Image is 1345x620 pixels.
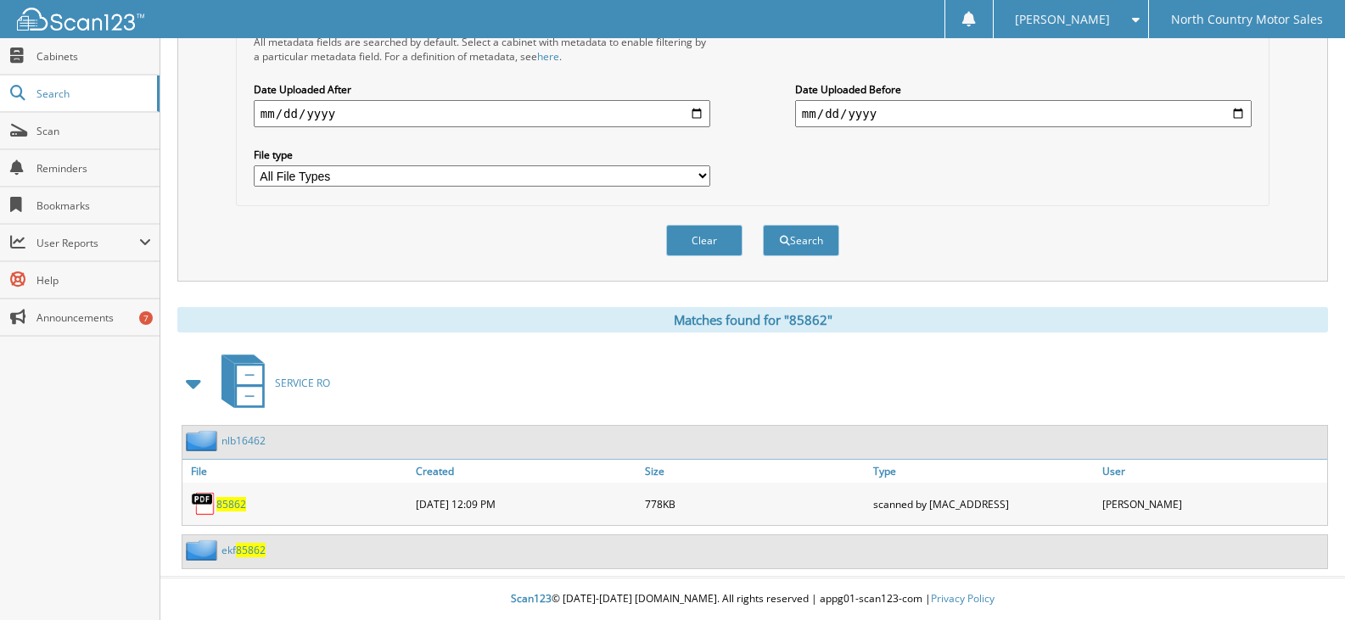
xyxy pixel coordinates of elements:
div: 778KB [641,487,870,521]
label: File type [254,148,710,162]
button: Clear [666,225,743,256]
div: © [DATE]-[DATE] [DOMAIN_NAME]. All rights reserved | appg01-scan123-com | [160,578,1345,620]
span: Reminders [36,161,151,176]
input: start [254,100,710,127]
label: Date Uploaded After [254,82,710,97]
a: Type [869,460,1098,483]
img: scan123-logo-white.svg [17,8,144,31]
a: nlb16462 [221,433,266,448]
img: PDF.png [191,491,216,517]
span: Scan123 [511,591,552,606]
span: Scan [36,124,151,138]
span: [PERSON_NAME] [1015,14,1110,25]
img: folder2.png [186,539,221,561]
a: SERVICE RO [211,349,330,416]
span: Search [36,87,149,101]
span: Help [36,273,151,288]
span: 85862 [236,543,266,557]
span: North Country Motor Sales [1171,14,1323,25]
span: Bookmarks [36,198,151,213]
div: 7 [139,311,153,325]
span: Cabinets [36,49,151,64]
button: Search [763,225,839,256]
a: ekf85862 [221,543,266,557]
a: File [182,460,412,483]
a: Created [412,460,641,483]
div: Matches found for "85862" [177,307,1328,332]
a: Privacy Policy [931,591,995,606]
div: All metadata fields are searched by default. Select a cabinet with metadata to enable filtering b... [254,35,710,64]
a: 85862 [216,497,246,511]
a: Size [641,460,870,483]
a: here [537,49,559,64]
span: Announcements [36,310,151,325]
div: scanned by [MAC_ADDRESS] [869,487,1098,521]
label: Date Uploaded Before [795,82,1252,97]
span: User Reports [36,236,139,250]
span: SERVICE RO [275,376,330,390]
div: [PERSON_NAME] [1098,487,1327,521]
img: folder2.png [186,430,221,451]
div: [DATE] 12:09 PM [412,487,641,521]
a: User [1098,460,1327,483]
input: end [795,100,1252,127]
